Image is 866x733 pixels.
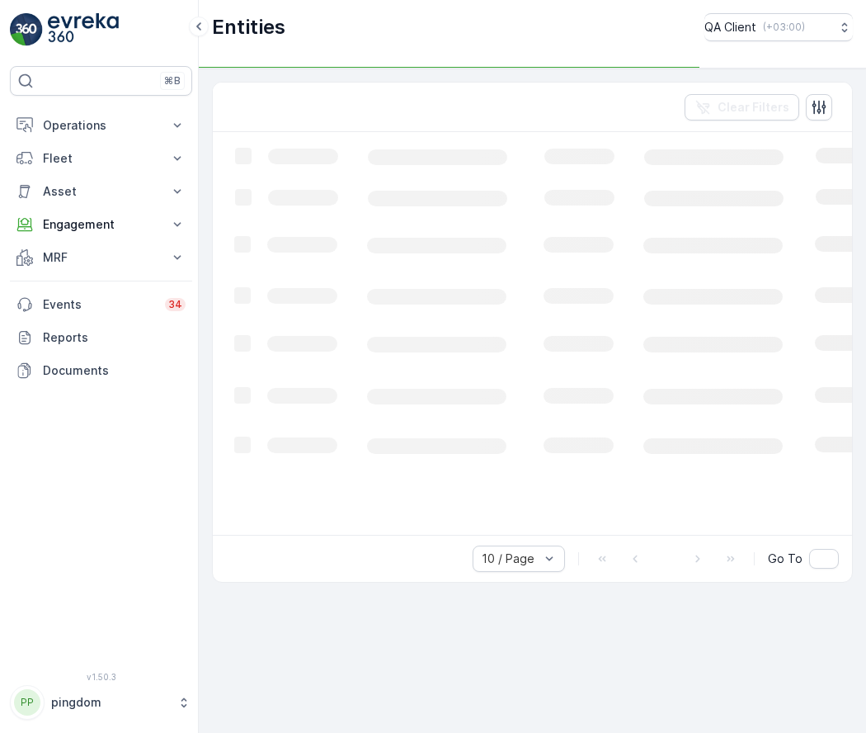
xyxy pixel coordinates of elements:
[48,13,119,46] img: logo_light-DOdMpM7g.png
[10,288,192,321] a: Events34
[43,362,186,379] p: Documents
[43,249,159,266] p: MRF
[43,216,159,233] p: Engagement
[51,694,169,711] p: pingdom
[43,183,159,200] p: Asset
[704,19,756,35] p: QA Client
[168,298,182,311] p: 34
[10,685,192,720] button: PPpingdom
[43,117,159,134] p: Operations
[164,74,181,87] p: ⌘B
[43,150,159,167] p: Fleet
[43,329,186,346] p: Reports
[10,672,192,682] span: v 1.50.3
[10,13,43,46] img: logo
[763,21,805,34] p: ( +03:00 )
[10,142,192,175] button: Fleet
[14,689,40,716] div: PP
[718,99,789,116] p: Clear Filters
[704,13,853,41] button: QA Client(+03:00)
[768,551,802,567] span: Go To
[10,241,192,274] button: MRF
[212,14,285,40] p: Entities
[10,109,192,142] button: Operations
[685,94,799,121] button: Clear Filters
[43,296,155,313] p: Events
[10,208,192,241] button: Engagement
[10,321,192,354] a: Reports
[10,175,192,208] button: Asset
[10,354,192,387] a: Documents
